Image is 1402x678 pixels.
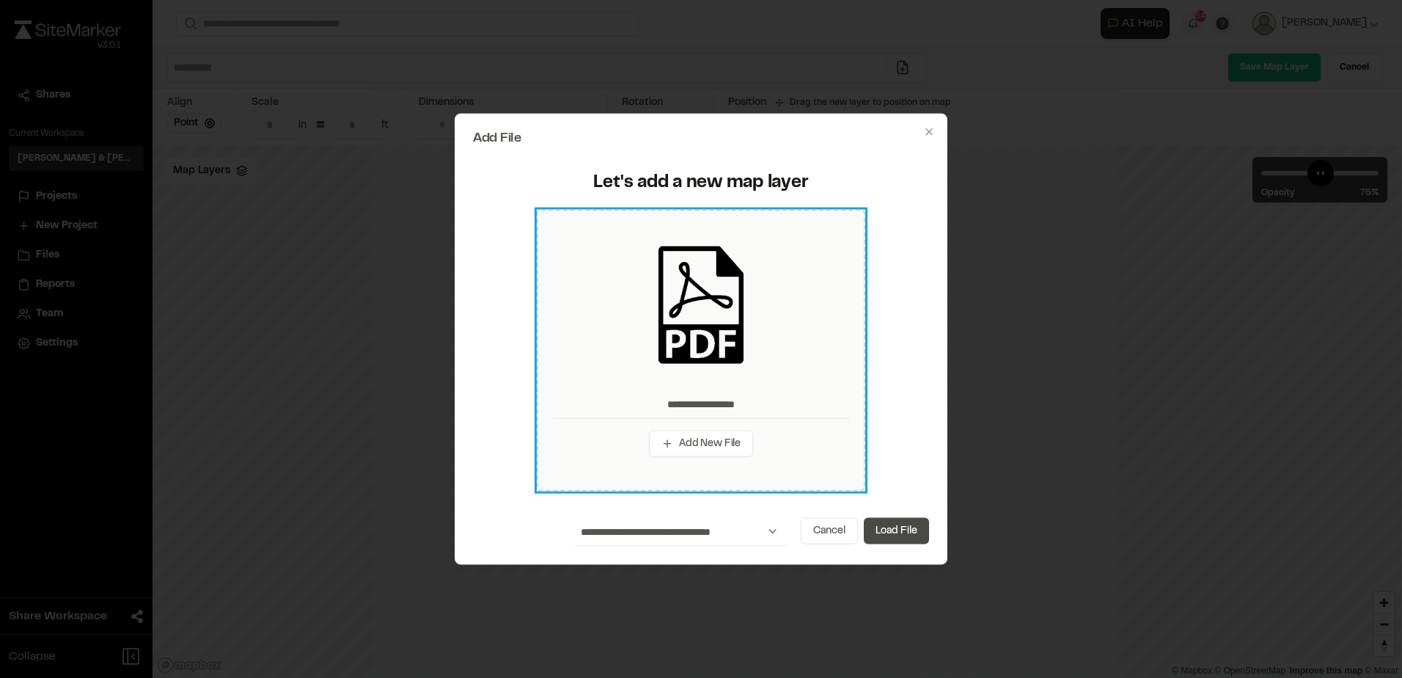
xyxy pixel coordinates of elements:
[642,247,760,364] img: pdf_black_icon.png
[801,517,858,544] button: Cancel
[537,209,865,491] div: Add New File
[482,172,920,195] div: Let's add a new map layer
[473,132,929,145] h2: Add File
[649,431,753,457] button: Add New File
[864,517,929,544] button: Load File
